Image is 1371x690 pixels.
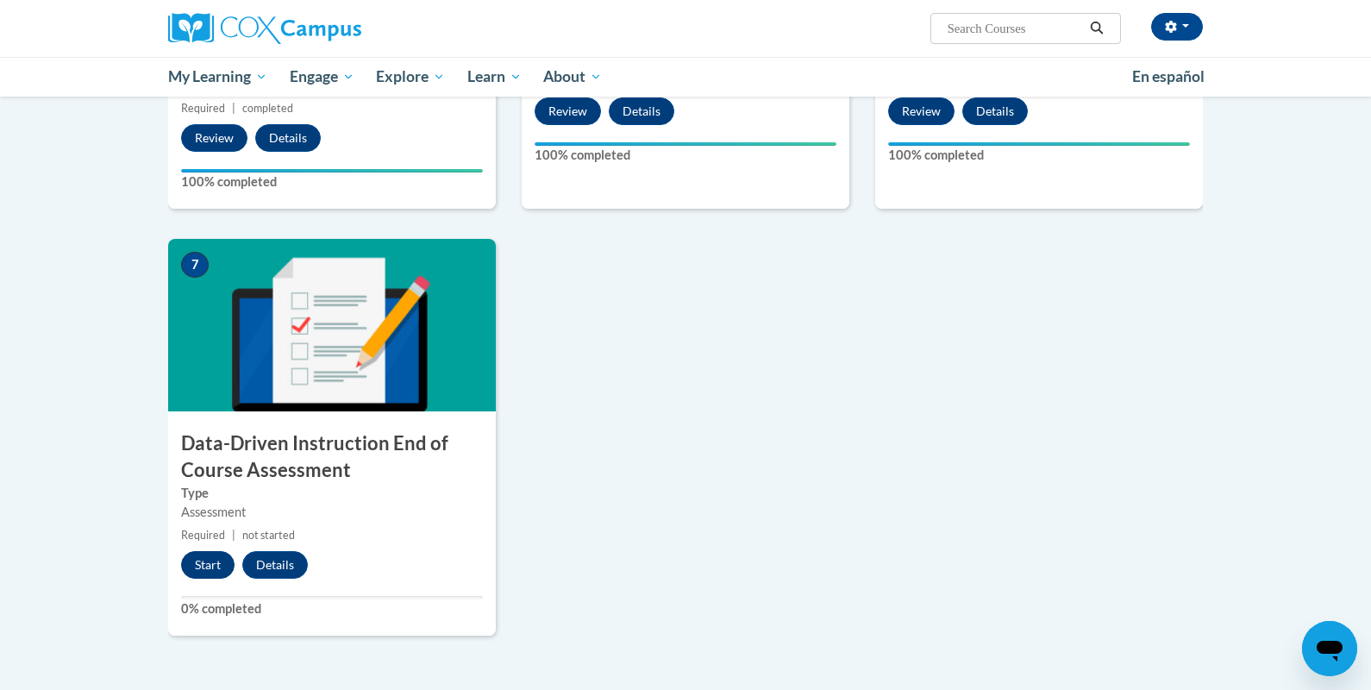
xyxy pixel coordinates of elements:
span: Explore [376,66,445,87]
a: En español [1121,59,1216,95]
button: Account Settings [1151,13,1203,41]
a: My Learning [157,57,279,97]
label: 100% completed [535,146,836,165]
span: not started [242,529,295,542]
div: Your progress [181,169,483,172]
div: Main menu [142,57,1229,97]
span: En español [1132,67,1205,85]
button: Search [1084,18,1110,39]
span: My Learning [168,66,267,87]
a: About [533,57,614,97]
button: Review [888,97,955,125]
a: Cox Campus [168,13,496,44]
div: Assessment [181,503,483,522]
span: | [232,529,235,542]
span: About [543,66,602,87]
span: 7 [181,252,209,278]
label: 100% completed [181,172,483,191]
div: Your progress [888,142,1190,146]
button: Details [242,551,308,579]
img: Cox Campus [168,13,361,44]
input: Search Courses [946,18,1084,39]
div: Your progress [535,142,836,146]
a: Explore [365,57,456,97]
span: Required [181,529,225,542]
label: Type [181,484,483,503]
button: Details [255,124,321,152]
a: Learn [456,57,533,97]
span: | [232,102,235,115]
span: Engage [290,66,354,87]
a: Engage [279,57,366,97]
button: Review [181,124,247,152]
label: 100% completed [888,146,1190,165]
span: completed [242,102,293,115]
button: Details [609,97,674,125]
span: Learn [467,66,522,87]
img: Course Image [168,239,496,411]
h3: Data-Driven Instruction End of Course Assessment [168,430,496,484]
button: Details [962,97,1028,125]
button: Start [181,551,235,579]
label: 0% completed [181,599,483,618]
iframe: Button to launch messaging window [1302,621,1357,676]
span: Required [181,102,225,115]
button: Review [535,97,601,125]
